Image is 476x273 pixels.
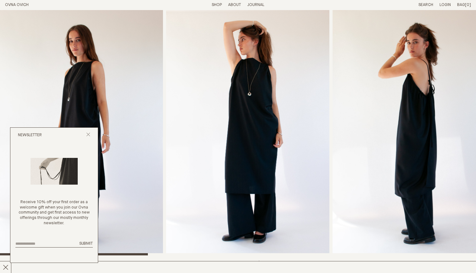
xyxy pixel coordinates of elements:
div: 2 / 8 [166,10,329,255]
span: Bag [457,3,465,7]
p: Receive 10% off your first order as a welcome gift when you join our Ovna community and get first... [15,200,93,226]
span: [0] [465,3,471,7]
img: Apron Dress [166,10,329,255]
a: Journal [247,3,264,7]
a: Shop [212,3,222,7]
h2: Apron Dress [5,260,118,270]
button: Close popup [86,132,90,138]
a: Home [5,3,29,7]
summary: About [228,3,241,8]
a: Search [418,3,433,7]
h2: Newsletter [18,133,42,138]
a: Login [440,3,451,7]
span: $380.00 [258,261,275,265]
span: Submit [79,242,93,246]
button: Submit [79,241,93,247]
